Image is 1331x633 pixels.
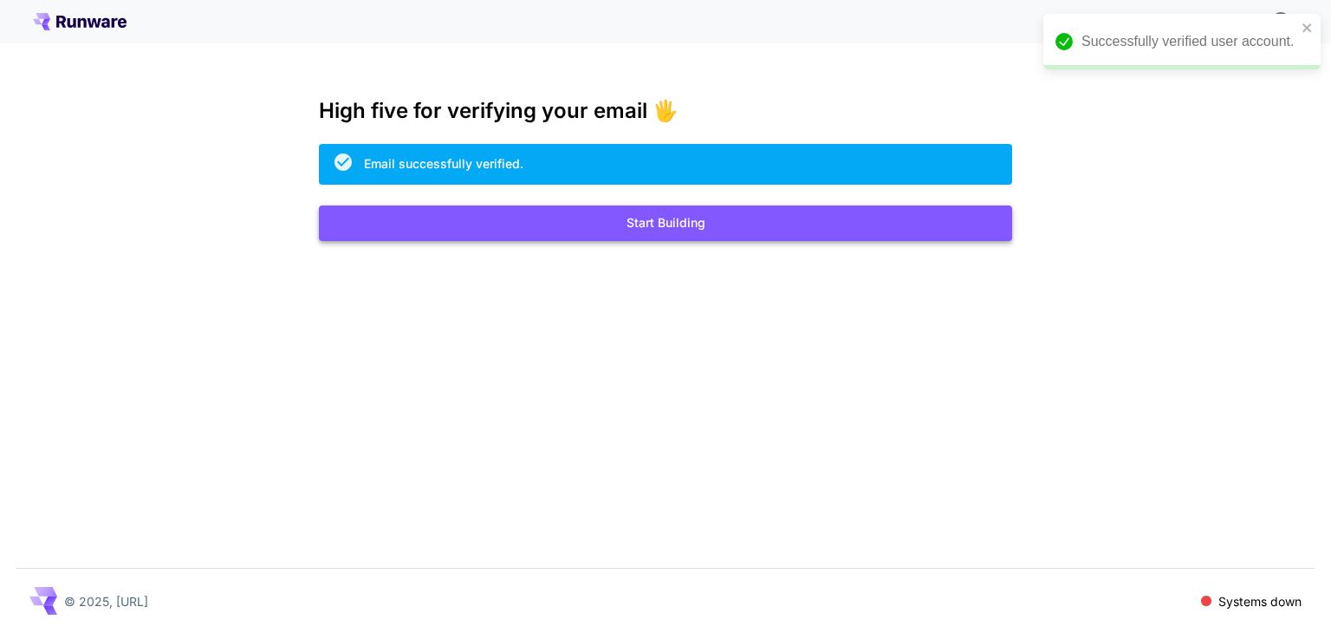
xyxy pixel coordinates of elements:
[1218,592,1302,610] p: Systems down
[364,154,523,173] div: Email successfully verified.
[1263,3,1298,38] button: In order to qualify for free credit, you need to sign up with a business email address and click ...
[319,99,1012,123] h3: High five for verifying your email 🖐️
[1302,21,1314,35] button: close
[64,592,148,610] p: © 2025, [URL]
[319,206,1012,241] button: Start Building
[1081,31,1296,52] div: Successfully verified user account.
